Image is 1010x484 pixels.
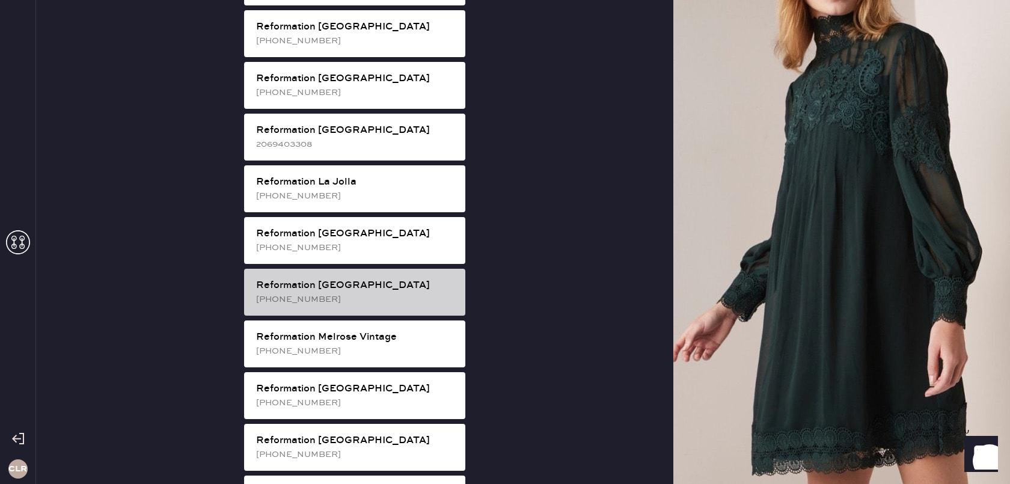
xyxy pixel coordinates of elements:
div: [PHONE_NUMBER] [256,34,456,47]
div: Reformation [GEOGRAPHIC_DATA] [256,227,456,241]
div: [PHONE_NUMBER] [256,293,456,306]
div: Reformation [GEOGRAPHIC_DATA] [256,72,456,86]
div: Reformation Melrose Vintage [256,330,456,345]
div: [PHONE_NUMBER] [256,189,456,203]
div: [PHONE_NUMBER] [256,345,456,358]
div: Reformation [GEOGRAPHIC_DATA] [256,433,456,448]
div: 2069403308 [256,138,456,151]
div: Reformation [GEOGRAPHIC_DATA] [256,123,456,138]
div: [PHONE_NUMBER] [256,448,456,461]
div: [PHONE_NUMBER] [256,241,456,254]
iframe: Front Chat [953,430,1005,482]
div: Reformation [GEOGRAPHIC_DATA] [256,382,456,396]
div: [PHONE_NUMBER] [256,396,456,409]
h3: CLR [8,465,27,473]
div: Reformation [GEOGRAPHIC_DATA] [256,20,456,34]
div: [PHONE_NUMBER] [256,86,456,99]
div: Reformation [GEOGRAPHIC_DATA] [256,278,456,293]
div: Reformation La Jolla [256,175,456,189]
